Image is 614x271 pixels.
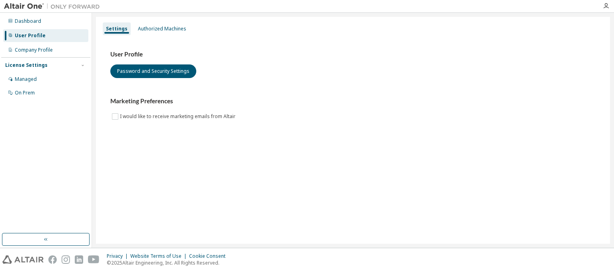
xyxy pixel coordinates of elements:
div: Website Terms of Use [130,253,189,259]
div: Company Profile [15,47,53,53]
img: instagram.svg [62,255,70,264]
div: User Profile [15,32,46,39]
div: License Settings [5,62,48,68]
button: Password and Security Settings [110,64,196,78]
div: Managed [15,76,37,82]
img: youtube.svg [88,255,100,264]
img: altair_logo.svg [2,255,44,264]
img: facebook.svg [48,255,57,264]
div: Privacy [107,253,130,259]
img: Altair One [4,2,104,10]
div: Dashboard [15,18,41,24]
h3: User Profile [110,50,596,58]
h3: Marketing Preferences [110,97,596,105]
label: I would like to receive marketing emails from Altair [120,112,237,121]
img: linkedin.svg [75,255,83,264]
div: Cookie Consent [189,253,230,259]
div: On Prem [15,90,35,96]
div: Authorized Machines [138,26,186,32]
p: © 2025 Altair Engineering, Inc. All Rights Reserved. [107,259,230,266]
div: Settings [106,26,128,32]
